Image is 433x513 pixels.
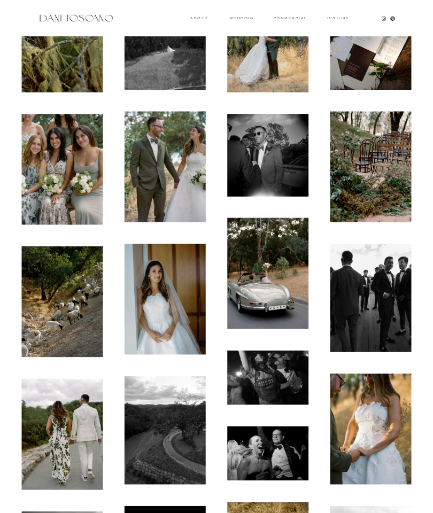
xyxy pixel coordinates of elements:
[230,17,253,20] a: wedding
[274,17,307,20] a: commercial
[190,17,206,20] a: About
[327,17,350,21] a: Inquire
